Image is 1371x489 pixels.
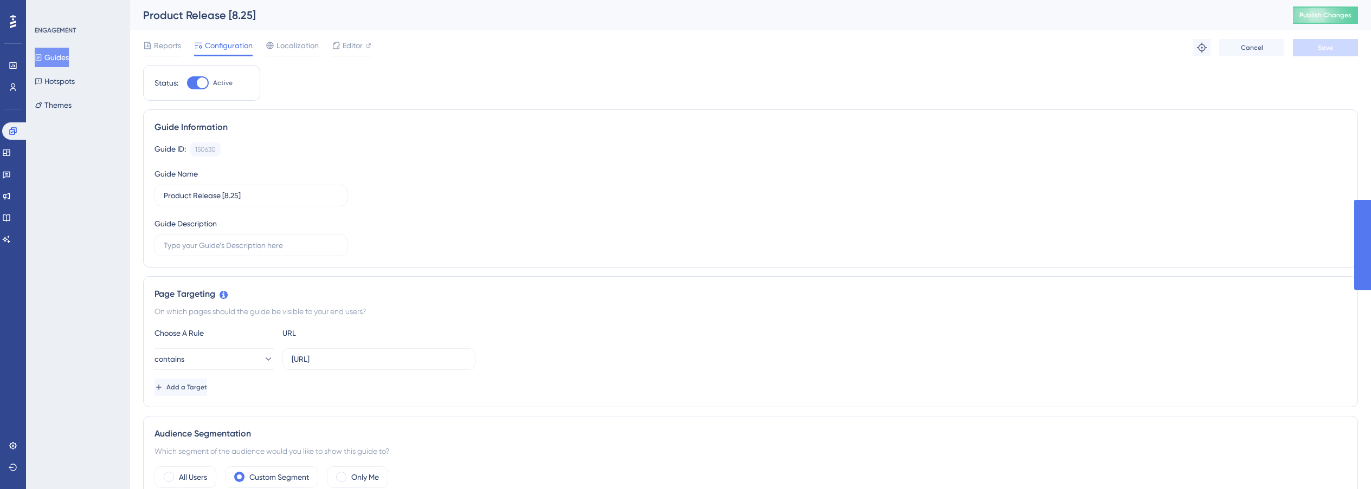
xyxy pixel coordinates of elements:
[35,48,69,67] button: Guides
[154,39,181,52] span: Reports
[155,327,274,340] div: Choose A Rule
[343,39,363,52] span: Editor
[1299,11,1351,19] span: Publish Changes
[351,471,379,484] label: Only Me
[1293,6,1358,24] button: Publish Changes
[249,471,309,484] label: Custom Segment
[276,39,319,52] span: Localization
[143,8,1266,23] div: Product Release [8.25]
[155,305,1347,318] div: On which pages should the guide be visible to your end users?
[155,167,198,180] div: Guide Name
[155,288,1347,301] div: Page Targeting
[155,348,274,370] button: contains
[1325,446,1358,479] iframe: UserGuiding AI Assistant Launcher
[155,142,186,157] div: Guide ID:
[35,95,72,115] button: Themes
[155,217,217,230] div: Guide Description
[1219,39,1284,56] button: Cancel
[1293,39,1358,56] button: Save
[292,353,466,365] input: yourwebsite.com/path
[195,145,216,154] div: 150630
[155,445,1347,458] div: Which segment of the audience would you like to show this guide to?
[155,379,207,396] button: Add a Target
[213,79,233,87] span: Active
[164,239,338,251] input: Type your Guide’s Description here
[164,190,338,201] input: Type your Guide’s Name here
[155,353,184,366] span: contains
[35,71,75,91] button: Hotspots
[1318,43,1333,52] span: Save
[155,427,1347,440] div: Audience Segmentation
[155,76,178,89] div: Status:
[282,327,402,340] div: URL
[155,121,1347,134] div: Guide Information
[166,383,207,392] span: Add a Target
[1241,43,1263,52] span: Cancel
[35,26,76,35] div: ENGAGEMENT
[179,471,207,484] label: All Users
[205,39,253,52] span: Configuration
